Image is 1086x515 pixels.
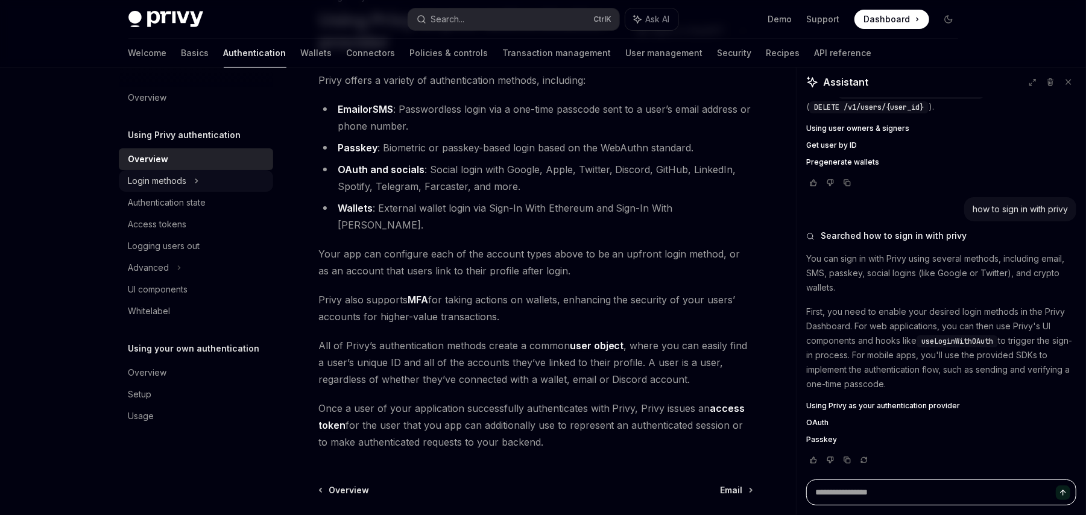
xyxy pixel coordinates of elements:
[224,39,286,68] a: Authentication
[338,202,373,215] a: Wallets
[318,161,753,195] li: : Social login with Google, Apple, Twitter, Discord, GitHub, LinkedIn, Spotify, Telegram, Farcast...
[338,163,425,176] a: OAuth and socials
[128,217,187,232] div: Access tokens
[973,203,1068,215] div: how to sign in with privy
[119,384,273,405] a: Setup
[128,152,169,166] div: Overview
[768,13,792,25] a: Demo
[806,305,1076,391] p: First, you need to enable your desired login methods in the Privy Dashboard. For web applications...
[1056,485,1070,500] button: Send message
[807,13,840,25] a: Support
[338,142,377,154] a: Passkey
[806,157,879,167] span: Pregenerate wallets
[570,340,624,352] a: user object
[806,230,1076,242] button: Searched how to sign in with privy
[806,401,960,411] span: Using Privy as your authentication provider
[347,39,396,68] a: Connectors
[921,336,993,346] span: useLoginWithOAuth
[823,75,868,89] span: Assistant
[318,291,753,325] span: Privy also supports for taking actions on wallets, enhancing the security of your users’ accounts...
[119,192,273,213] a: Authentication state
[806,141,1076,150] a: Get user by ID
[821,230,967,242] span: Searched how to sign in with privy
[128,128,241,142] h5: Using Privy authentication
[128,341,260,356] h5: Using your own authentication
[318,200,753,233] li: : External wallet login via Sign-In With Ethereum and Sign-In With [PERSON_NAME].
[119,405,273,427] a: Usage
[128,304,171,318] div: Whitelabel
[329,484,369,496] span: Overview
[119,87,273,109] a: Overview
[806,418,829,428] span: OAuth
[128,261,169,275] div: Advanced
[318,72,753,89] span: Privy offers a variety of authentication methods, including:
[119,279,273,300] a: UI components
[119,300,273,322] a: Whitelabel
[431,12,465,27] div: Search...
[128,90,167,105] div: Overview
[119,213,273,235] a: Access tokens
[128,39,167,68] a: Welcome
[806,124,1076,133] a: Using user owners & signers
[182,39,209,68] a: Basics
[318,101,753,134] li: : Passwordless login via a one-time passcode sent to a user’s email address or phone number.
[318,245,753,279] span: Your app can configure each of the account types above to be an upfront login method, or as an ac...
[128,11,203,28] img: dark logo
[844,88,979,98] span: POST /v1/users/{user_id}/wallets
[119,362,273,384] a: Overview
[626,39,703,68] a: User management
[318,337,753,388] span: All of Privy’s authentication methods create a common , where you can easily find a user’s unique...
[119,148,273,170] a: Overview
[864,13,911,25] span: Dashboard
[815,39,872,68] a: API reference
[128,282,188,297] div: UI components
[503,39,611,68] a: Transaction management
[718,39,752,68] a: Security
[625,8,678,30] button: Ask AI
[301,39,332,68] a: Wallets
[119,235,273,257] a: Logging users out
[410,39,488,68] a: Policies & controls
[128,409,154,423] div: Usage
[338,103,393,116] strong: or
[806,418,1076,428] a: OAuth
[814,103,924,112] span: DELETE /v1/users/{user_id}
[594,14,612,24] span: Ctrl K
[854,10,929,29] a: Dashboard
[939,10,958,29] button: Toggle dark mode
[128,365,167,380] div: Overview
[721,484,743,496] span: Email
[338,103,362,116] a: Email
[318,139,753,156] li: : Biometric or passkey-based login based on the WebAuthn standard.
[806,251,1076,295] p: You can sign in with Privy using several methods, including email, SMS, passkey, social logins (l...
[128,195,206,210] div: Authentication state
[806,401,1076,411] a: Using Privy as your authentication provider
[646,13,670,25] span: Ask AI
[128,387,152,402] div: Setup
[806,141,857,150] span: Get user by ID
[806,124,909,133] span: Using user owners & signers
[806,157,1076,167] a: Pregenerate wallets
[408,8,619,30] button: Search...CtrlK
[721,484,752,496] a: Email
[806,435,837,444] span: Passkey
[128,174,187,188] div: Login methods
[806,435,1076,444] a: Passkey
[408,294,428,306] a: MFA
[766,39,800,68] a: Recipes
[373,103,393,116] a: SMS
[318,400,753,450] span: Once a user of your application successfully authenticates with Privy, Privy issues an for the us...
[128,239,200,253] div: Logging users out
[320,484,369,496] a: Overview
